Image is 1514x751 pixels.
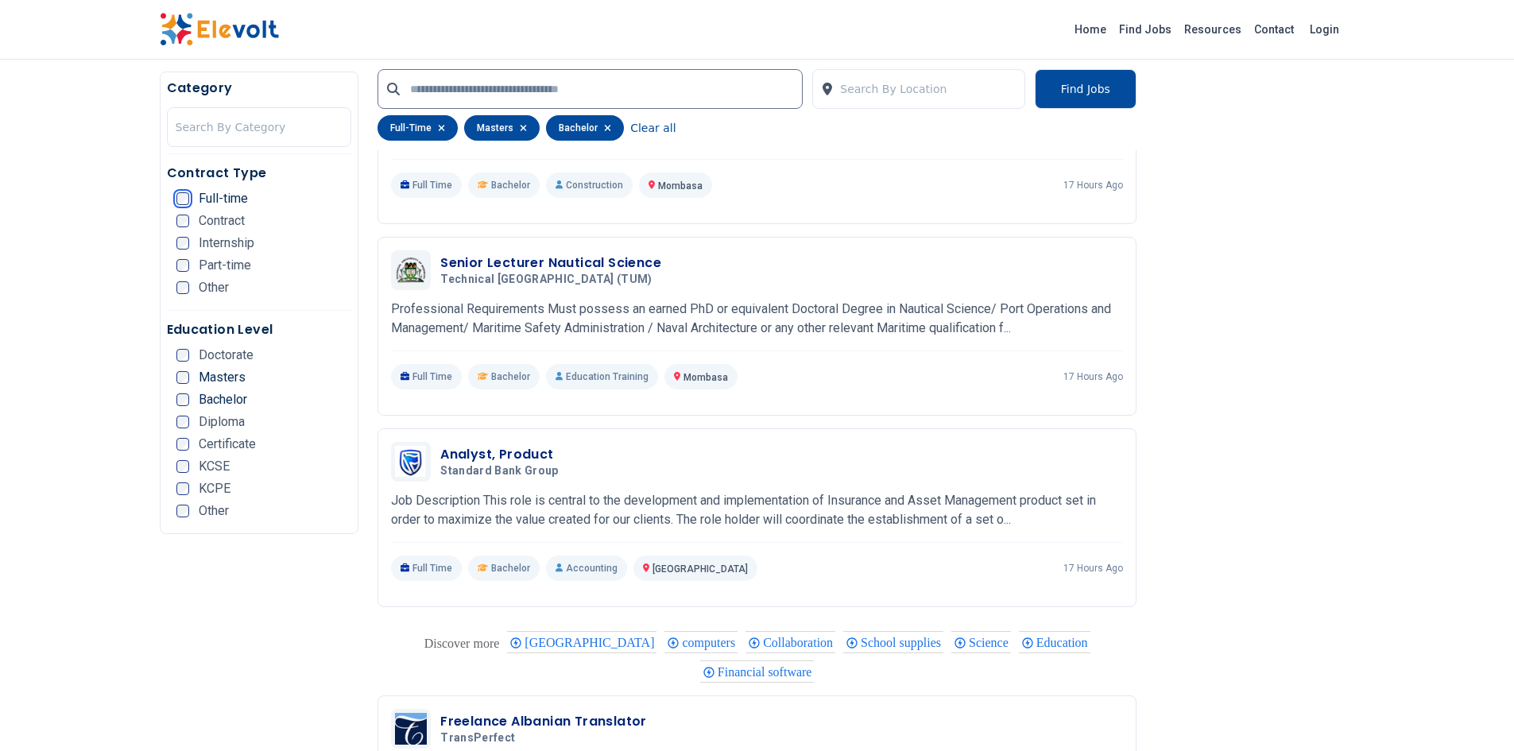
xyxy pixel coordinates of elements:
span: Technical [GEOGRAPHIC_DATA] (TUM) [440,273,652,287]
div: full-time [378,115,458,141]
span: Full-time [199,192,248,205]
span: Mombasa [658,180,703,192]
input: KCSE [176,460,189,473]
span: Part-time [199,259,251,272]
span: Certificate [199,438,256,451]
iframe: Advertisement [1156,72,1355,548]
div: Financial software [700,660,815,683]
input: Full-time [176,192,189,205]
span: Bachelor [491,562,530,575]
span: KCSE [199,460,230,473]
span: Bachelor [491,179,530,192]
span: Mombasa [683,372,728,383]
p: Professional Requirements Must possess an earned PhD or equivalent Doctoral Degree in Nautical Sc... [391,300,1123,338]
span: Other [199,281,229,294]
a: Contact [1248,17,1300,42]
h3: Analyst, Product [440,445,565,464]
div: These are topics related to the article that might interest you [424,633,500,655]
div: School supplies [843,631,943,653]
div: Education [1019,631,1090,653]
span: Collaboration [763,636,838,649]
a: Technical University of Mombasa (TUM)Senior Lecturer Nautical ScienceTechnical [GEOGRAPHIC_DATA] ... [391,250,1123,389]
p: Full Time [391,364,462,389]
span: [GEOGRAPHIC_DATA] [525,636,659,649]
div: Science [951,631,1011,653]
input: Other [176,505,189,517]
span: Bachelor [491,370,530,383]
p: 17 hours ago [1063,370,1123,383]
input: Diploma [176,416,189,428]
h3: Freelance Albanian Translator [440,712,647,731]
span: Diploma [199,416,245,428]
div: computers [664,631,738,653]
div: masters [464,115,540,141]
p: 17 hours ago [1063,562,1123,575]
p: Construction [546,172,633,198]
input: Masters [176,371,189,384]
span: TransPerfect [440,731,515,745]
span: School supplies [861,636,946,649]
span: Masters [199,371,246,384]
button: Find Jobs [1035,69,1136,109]
a: Login [1300,14,1349,45]
p: Job Description This role is central to the development and implementation of Insurance and Asset... [391,491,1123,529]
h5: Contract Type [167,164,352,183]
div: Collaboration [745,631,835,653]
span: Education [1036,636,1093,649]
img: Elevolt [160,13,279,46]
span: KCPE [199,482,230,495]
span: [GEOGRAPHIC_DATA] [652,563,748,575]
input: Certificate [176,438,189,451]
p: Full Time [391,556,462,581]
span: computers [682,636,740,649]
input: Other [176,281,189,294]
p: Accounting [546,556,627,581]
input: Bachelor [176,393,189,406]
input: KCPE [176,482,189,495]
input: Internship [176,237,189,250]
button: Clear all [630,115,676,141]
a: Standard Bank GroupAnalyst, ProductStandard Bank GroupJob Description This role is central to the... [391,442,1123,581]
p: Full Time [391,172,462,198]
span: Other [199,505,229,517]
input: Doctorate [176,349,189,362]
img: TransPerfect [395,713,427,745]
a: Home [1068,17,1113,42]
iframe: Chat Widget [1435,675,1514,751]
a: Resources [1178,17,1248,42]
a: Find Jobs [1113,17,1178,42]
span: Contract [199,215,245,227]
img: Technical University of Mombasa (TUM) [395,257,427,283]
p: Education Training [546,364,658,389]
span: Standard Bank Group [440,464,559,478]
span: Doctorate [199,349,254,362]
img: Standard Bank Group [395,446,427,476]
h3: Senior Lecturer Nautical Science [440,254,661,273]
input: Part-time [176,259,189,272]
h5: Education Level [167,320,352,339]
input: Contract [176,215,189,227]
span: Bachelor [199,393,247,406]
span: Financial software [718,665,817,679]
div: bachelor [546,115,624,141]
span: Internship [199,237,254,250]
span: Science [969,636,1013,649]
p: 17 hours ago [1063,179,1123,192]
div: Nairobi [507,631,656,653]
h5: Category [167,79,352,98]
